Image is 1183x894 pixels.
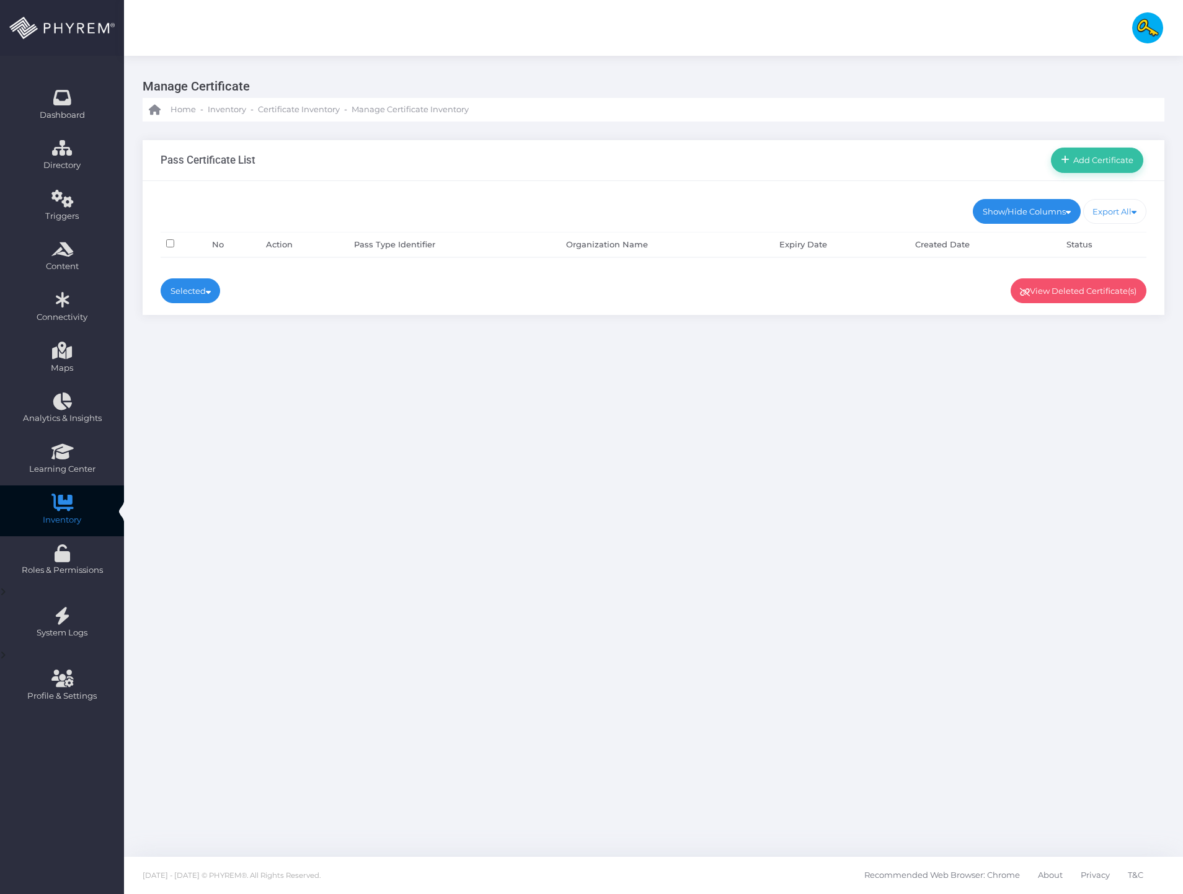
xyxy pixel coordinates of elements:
a: Recommended Web Browser: Chrome [864,857,1020,894]
a: T&C [1128,857,1143,894]
a: Manage Certificate Inventory [352,98,469,122]
span: Privacy [1081,862,1110,888]
a: Export All [1083,199,1147,224]
span: Home [171,104,196,116]
span: Manage Certificate Inventory [352,104,469,116]
a: View Deleted Certificate(s) [1011,278,1147,303]
th: Created Date [909,232,1060,257]
span: Connectivity [8,311,116,324]
span: Roles & Permissions [8,564,116,577]
span: Profile & Settings [27,690,97,702]
a: Inventory [208,98,246,122]
h3: Manage Certificate [143,74,1155,98]
a: About [1038,857,1063,894]
a: Privacy [1081,857,1110,894]
span: About [1038,862,1063,888]
span: Add Certificate [1070,155,1134,165]
span: [DATE] - [DATE] © PHYREM®. All Rights Reserved. [143,871,321,880]
th: Action [260,232,348,257]
li: - [342,104,349,116]
span: Dashboard [40,109,85,122]
a: Selected [161,278,221,303]
th: Expiry Date [773,232,909,257]
span: Learning Center [8,463,116,476]
h3: Pass Certificate List [161,154,255,166]
span: Content [8,260,116,273]
span: Inventory [208,104,246,116]
span: Certificate Inventory [258,104,340,116]
th: Organization Name [560,232,773,257]
a: Certificate Inventory [258,98,340,122]
a: Home [149,98,196,122]
span: Directory [8,159,116,172]
span: Inventory [8,514,116,526]
span: Maps [51,362,73,374]
span: System Logs [8,627,116,639]
li: - [249,104,255,116]
th: Pass Type Identifier [348,232,560,257]
span: Triggers [8,210,116,223]
li: - [198,104,205,116]
span: T&C [1128,862,1143,888]
a: Show/Hide Columns [973,199,1081,224]
a: Add Certificate [1051,148,1143,172]
th: Status [1060,232,1147,257]
span: Analytics & Insights [8,412,116,425]
th: No [206,232,260,257]
span: Recommended Web Browser: Chrome [864,862,1020,888]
